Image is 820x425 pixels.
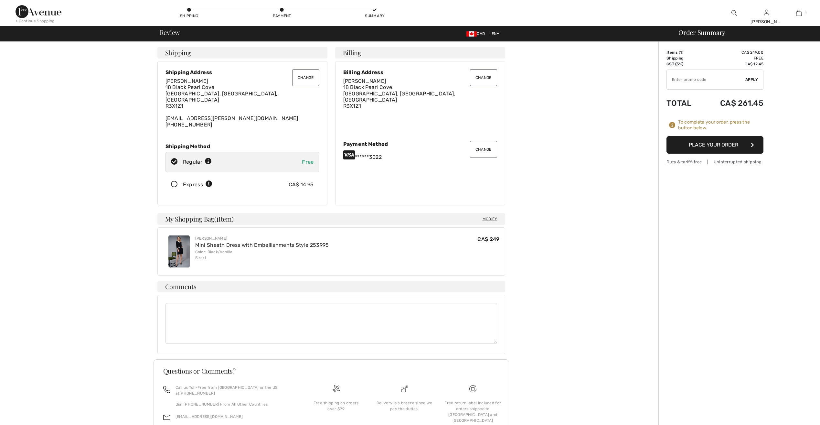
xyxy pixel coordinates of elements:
div: Free shipping on orders over $99 [307,400,365,412]
span: Modify [483,216,497,222]
span: Apply [745,77,758,82]
span: 18 Black Pearl Cove [GEOGRAPHIC_DATA], [GEOGRAPHIC_DATA], [GEOGRAPHIC_DATA] R3X1Z1 [343,84,455,109]
span: CAD [466,31,487,36]
span: 1 [680,50,682,55]
div: Shipping [179,13,199,19]
a: Sign In [764,10,769,16]
h4: My Shopping Bag [157,213,505,225]
div: Billing Address [343,69,497,75]
div: Order Summary [671,29,816,36]
p: Dial [PHONE_NUMBER] From All Other Countries [176,401,294,407]
textarea: Comments [165,303,497,344]
img: My Info [764,9,769,17]
div: < Continue Shopping [16,18,55,24]
a: [EMAIL_ADDRESS][DOMAIN_NAME] [176,414,243,419]
div: Regular [183,158,212,166]
span: [PERSON_NAME] [343,78,386,84]
a: [PHONE_NUMBER] [179,391,215,396]
button: Change [470,141,497,158]
div: Express [183,181,212,189]
div: Summary [365,13,384,19]
img: 1ère Avenue [16,5,61,18]
div: [PERSON_NAME] [195,235,329,241]
span: Billing [343,49,361,56]
td: CA$ 249.00 [702,49,763,55]
div: Payment [272,13,292,19]
img: Mini Sheath Dress with Embellishments Style 253995 [168,235,190,267]
td: Total [666,92,702,114]
div: Payment Method [343,141,497,147]
h3: Questions or Comments? [163,368,499,374]
span: Review [160,29,180,36]
span: EN [492,31,500,36]
span: Free [302,159,314,165]
button: Change [470,69,497,86]
div: To complete your order, press the button below. [678,119,763,131]
h4: Comments [157,281,505,292]
button: Change [292,69,319,86]
span: 1 [216,214,218,223]
div: Shipping Address [165,69,319,75]
p: Call us Toll-Free from [GEOGRAPHIC_DATA] or the US at [176,385,294,396]
img: My Bag [796,9,802,17]
div: Color: Black/Vanilla Size: L [195,249,329,261]
img: Free shipping on orders over $99 [333,385,340,392]
a: 1 [783,9,815,17]
td: Free [702,55,763,61]
button: Place Your Order [666,136,763,154]
div: Duty & tariff-free | Uninterrupted shipping [666,159,763,165]
img: call [163,386,170,393]
img: Free shipping on orders over $99 [469,385,476,392]
td: Shipping [666,55,702,61]
div: Delivery is a breeze since we pay the duties! [375,400,433,412]
span: 1 [805,10,806,16]
td: Items ( ) [666,49,702,55]
span: [PERSON_NAME] [165,78,208,84]
td: CA$ 12.45 [702,61,763,67]
span: 18 Black Pearl Cove [GEOGRAPHIC_DATA], [GEOGRAPHIC_DATA], [GEOGRAPHIC_DATA] R3X1Z1 [165,84,278,109]
input: Promo code [667,70,745,89]
div: [EMAIL_ADDRESS][PERSON_NAME][DOMAIN_NAME] [PHONE_NUMBER] [165,78,319,128]
span: CA$ 249 [477,236,499,242]
td: CA$ 261.45 [702,92,763,114]
span: ( Item) [214,214,233,223]
a: Mini Sheath Dress with Embellishments Style 253995 [195,242,329,248]
img: search the website [731,9,737,17]
div: [PERSON_NAME] [751,18,782,25]
div: Shipping Method [165,143,319,149]
img: Delivery is a breeze since we pay the duties! [401,385,408,392]
img: email [163,414,170,421]
img: Canadian Dollar [466,31,477,37]
span: Shipping [165,49,191,56]
td: GST (5%) [666,61,702,67]
div: CA$ 14.95 [289,181,314,189]
div: Free return label included for orders shipped to [GEOGRAPHIC_DATA] and [GEOGRAPHIC_DATA] [444,400,502,423]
